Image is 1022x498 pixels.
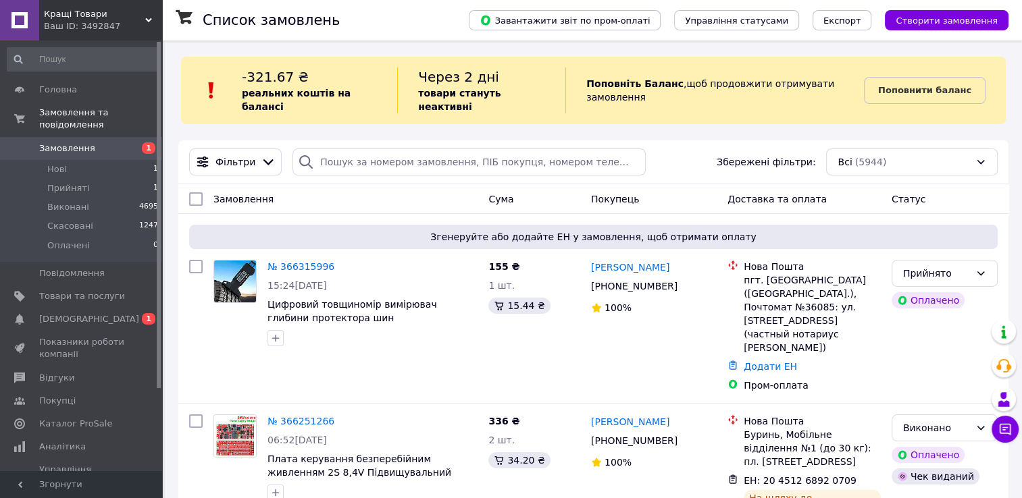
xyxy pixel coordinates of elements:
div: Нова Пошта [744,414,881,428]
b: Поповнити баланс [878,85,971,95]
div: 15.44 ₴ [488,298,550,314]
span: 100% [605,457,632,468]
button: Чат з покупцем [992,416,1019,443]
span: Створити замовлення [896,16,998,26]
div: пгт. [GEOGRAPHIC_DATA] ([GEOGRAPHIC_DATA].), Почтомат №36085: ул. [STREET_ADDRESS] (частный нотар... [744,273,881,354]
span: Скасовані [47,220,93,232]
span: Каталог ProSale [39,418,112,430]
div: Оплачено [892,447,965,463]
span: Повідомлення [39,267,105,279]
span: Виконані [47,201,89,213]
div: , щоб продовжити отримувати замовлення [565,67,864,113]
span: 1247 [139,220,158,232]
span: Управління сайтом [39,464,125,488]
span: Прийняті [47,182,89,194]
span: Відгуки [39,372,74,384]
span: 4695 [139,201,158,213]
span: -321.67 ₴ [242,69,309,85]
span: ЕН: 20 4512 6892 0709 [744,475,857,486]
span: 336 ₴ [488,416,519,426]
span: Замовлення та повідомлення [39,107,162,131]
a: Поповнити баланс [864,77,986,104]
span: Статус [892,194,926,204]
button: Створити замовлення [885,10,1008,30]
div: Ваш ID: 3492847 [44,20,162,32]
b: Поповніть Баланс [586,78,684,89]
span: 1 [153,163,158,175]
img: :exclamation: [201,80,222,101]
span: Оплачені [47,240,90,252]
span: Управління статусами [685,16,788,26]
b: реальних коштів на балансі [242,88,351,112]
span: 155 ₴ [488,261,519,272]
a: Плата керування безперебійним живленням 2S 8,4V Підвищувальний модуль DC 12V/15V 24 Вт 1А [267,453,451,491]
span: Кращі Товари [44,8,145,20]
img: Фото товару [214,260,256,302]
span: 06:52[DATE] [267,435,327,445]
span: 0 [153,240,158,252]
img: Фото товару [214,415,256,457]
input: Пошук за номером замовлення, ПІБ покупця, номером телефону, Email, номером накладної [292,148,646,175]
span: 1 [142,313,155,325]
a: Створити замовлення [871,14,1008,25]
a: Фото товару [213,260,257,303]
span: [DEMOGRAPHIC_DATA] [39,313,139,325]
span: Завантажити звіт по пром-оплаті [480,14,650,26]
span: Всі [838,155,852,169]
span: Згенеруйте або додайте ЕН у замовлення, щоб отримати оплату [195,230,992,244]
div: Оплачено [892,292,965,308]
span: 15:24[DATE] [267,280,327,291]
span: 1 [142,142,155,154]
span: Через 2 дні [418,69,499,85]
span: Головна [39,84,77,96]
div: Чек виданий [892,468,979,485]
span: Збережені фільтри: [717,155,815,169]
span: Показники роботи компанії [39,336,125,360]
span: 100% [605,302,632,313]
div: Пром-оплата [744,379,881,392]
a: № 366315996 [267,261,334,272]
span: Фільтри [215,155,255,169]
span: Cума [488,194,513,204]
span: Товари та послуги [39,290,125,302]
span: Замовлення [213,194,274,204]
span: 1 [153,182,158,194]
span: Аналітика [39,441,86,453]
span: (5944) [855,157,887,167]
a: Цифровий товщиномір вимірювач глибини протектора шин [267,299,437,323]
span: [PHONE_NUMBER] [591,281,678,292]
div: Прийнято [903,266,970,281]
a: [PERSON_NAME] [591,415,669,428]
button: Експорт [813,10,872,30]
a: Додати ЕН [744,361,797,372]
button: Управління статусами [674,10,799,30]
div: Виконано [903,420,970,435]
h1: Список замовлень [203,12,340,28]
span: Експорт [823,16,861,26]
a: Фото товару [213,414,257,458]
span: [PHONE_NUMBER] [591,435,678,446]
div: Нова Пошта [744,260,881,273]
span: Покупець [591,194,639,204]
span: Покупці [39,395,76,407]
button: Завантажити звіт по пром-оплаті [469,10,661,30]
div: 34.20 ₴ [488,452,550,468]
a: № 366251266 [267,416,334,426]
span: 2 шт. [488,435,515,445]
span: Нові [47,163,67,175]
b: товари стануть неактивні [418,88,501,112]
input: Пошук [7,47,159,72]
span: Доставка та оплата [727,194,827,204]
a: [PERSON_NAME] [591,260,669,274]
div: Буринь, Мобільне відділення №1 (до 30 кг): пл. [STREET_ADDRESS] [744,428,881,468]
span: 1 шт. [488,280,515,291]
span: Замовлення [39,142,95,155]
